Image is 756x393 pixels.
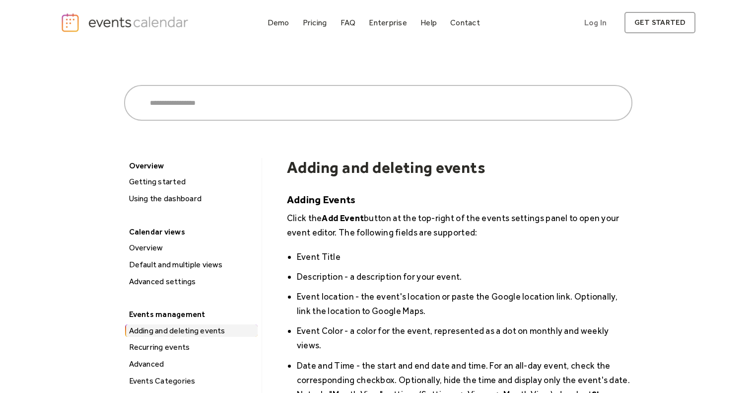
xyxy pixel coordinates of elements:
[61,12,192,33] a: home
[297,249,632,264] li: Event Title
[125,341,258,354] a: Recurring events
[624,12,695,33] a: get started
[125,192,258,205] a: Using the dashboard
[341,20,356,25] div: FAQ
[337,16,360,29] a: FAQ
[287,158,632,177] h1: Adding and deleting events
[125,375,258,388] a: Events Categories
[574,12,617,33] a: Log In
[416,16,441,29] a: Help
[125,258,258,271] a: Default and multiple views
[125,175,258,188] a: Getting started
[124,224,257,239] div: Calendar views
[126,324,258,337] div: Adding and deleting events
[297,289,632,318] li: Event location - the event's location or paste the Google location link. Optionally, link the loc...
[126,358,258,371] div: Advanced
[446,16,484,29] a: Contact
[365,16,411,29] a: Enterprise
[450,20,480,25] div: Contact
[297,269,632,284] li: Description - a description for your event.
[287,211,632,239] p: Click the button at the top-right of the events settings panel to open your event editor. The fol...
[268,20,289,25] div: Demo
[303,20,327,25] div: Pricing
[287,192,632,207] h5: Adding Events
[126,258,258,271] div: Default and multiple views
[126,275,258,288] div: Advanced settings
[125,324,258,337] a: Adding and deleting events
[124,158,257,173] div: Overview
[420,20,437,25] div: Help
[322,213,364,223] strong: Add Event
[264,16,293,29] a: Demo
[126,175,258,188] div: Getting started
[125,275,258,288] a: Advanced settings
[299,16,331,29] a: Pricing
[369,20,407,25] div: Enterprise
[297,323,632,352] li: Event Color - a color for the event, represented as a dot on monthly and weekly views.
[125,358,258,371] a: Advanced
[126,192,258,205] div: Using the dashboard
[126,375,258,388] div: Events Categories
[125,241,258,254] a: Overview
[126,341,258,354] div: Recurring events
[124,307,257,322] div: Events management
[126,241,258,254] div: Overview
